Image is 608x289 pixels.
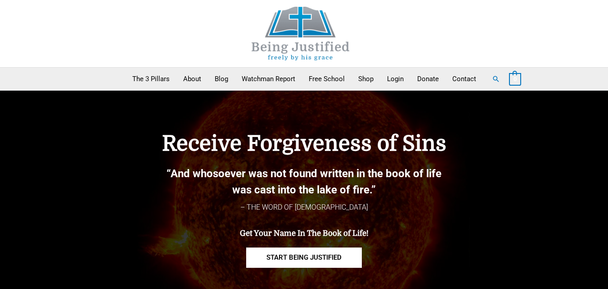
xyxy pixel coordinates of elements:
a: START BEING JUSTIFIED [246,248,362,268]
a: Donate [410,68,446,90]
a: Search button [492,75,500,83]
a: The 3 Pillars [126,68,176,90]
h4: Receive Forgiveness of Sins [115,131,493,156]
b: “And whosoever was not found written in the book of life was cast into the lake of fire.” [167,167,441,196]
a: Watchman Report [235,68,302,90]
img: Being Justified [233,7,368,60]
a: Blog [208,68,235,90]
a: Shop [351,68,380,90]
span: – THE WORD OF [DEMOGRAPHIC_DATA] [240,203,368,211]
a: About [176,68,208,90]
a: Login [380,68,410,90]
a: View Shopping Cart, empty [509,75,521,83]
a: Free School [302,68,351,90]
h4: Get Your Name In The Book of Life! [115,229,493,238]
span: START BEING JUSTIFIED [266,254,342,261]
nav: Primary Site Navigation [126,68,483,90]
span: 0 [513,76,517,83]
a: Contact [446,68,483,90]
